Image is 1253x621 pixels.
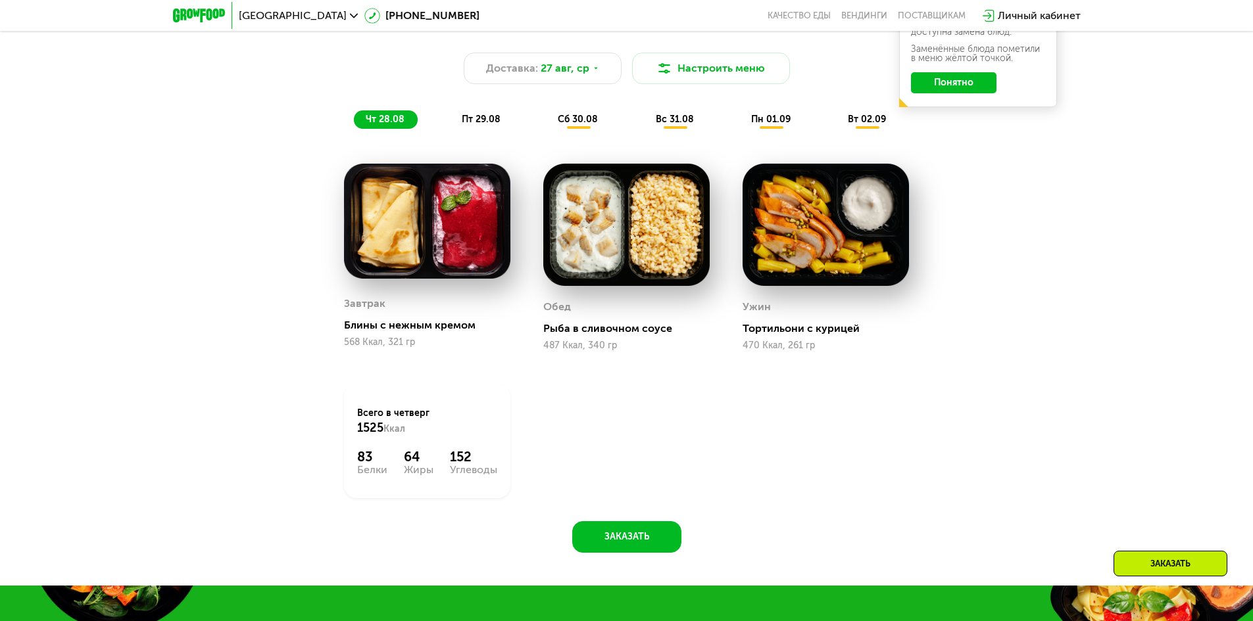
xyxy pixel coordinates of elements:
div: Жиры [404,465,433,475]
span: [GEOGRAPHIC_DATA] [239,11,347,21]
button: Понятно [911,72,996,93]
span: вт 02.09 [848,114,886,125]
div: Заказать [1114,551,1227,576]
div: 64 [404,449,433,465]
span: Ккал [383,423,405,434]
div: Заменённые блюда пометили в меню жёлтой точкой. [911,45,1045,63]
button: Настроить меню [632,53,790,84]
div: 568 Ккал, 321 гр [344,337,510,348]
div: Обед [543,297,571,317]
div: Завтрак [344,294,385,313]
div: Тортильони с курицей [743,322,920,335]
div: 487 Ккал, 340 гр [543,340,710,351]
div: Всего в четверг [357,407,497,436]
span: 1525 [357,421,383,435]
div: 152 [450,449,497,465]
span: чт 28.08 [366,114,405,125]
a: [PHONE_NUMBER] [364,8,479,24]
button: Заказать [572,521,681,553]
div: В даты, выделенные желтым, доступна замена блюд. [911,18,1045,37]
a: Качество еды [768,11,831,21]
span: пт 29.08 [462,114,501,125]
div: Рыба в сливочном соусе [543,322,720,335]
div: поставщикам [898,11,966,21]
div: Углеводы [450,465,497,475]
div: Белки [357,465,387,475]
span: Доставка: [486,60,538,76]
div: 470 Ккал, 261 гр [743,340,909,351]
span: сб 30.08 [558,114,598,125]
div: Личный кабинет [998,8,1081,24]
span: вс 31.08 [656,114,694,125]
span: пн 01.09 [751,114,791,125]
a: Вендинги [841,11,887,21]
div: Ужин [743,297,771,317]
div: 83 [357,449,387,465]
span: 27 авг, ср [541,60,589,76]
div: Блины с нежным кремом [344,319,521,332]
